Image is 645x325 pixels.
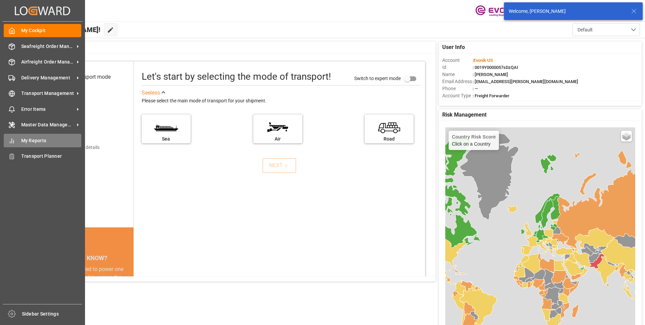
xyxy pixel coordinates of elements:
[452,134,496,147] div: Click on a Country
[21,153,82,160] span: Transport Planner
[578,26,593,33] span: Default
[4,134,81,147] a: My Reports
[269,161,290,170] div: NEXT
[442,64,473,71] span: Id
[473,58,493,63] span: :
[442,92,473,99] span: Account Type
[442,71,473,78] span: Name
[509,8,625,15] div: Welcome, [PERSON_NAME]
[21,27,82,34] span: My Cockpit
[142,89,160,97] div: See less
[621,131,632,142] a: Layers
[474,58,493,63] span: Evonik US
[4,150,81,163] a: Transport Planner
[442,57,473,64] span: Account
[21,121,75,128] span: Master Data Management
[262,158,296,173] button: NEXT
[473,65,518,70] span: : 0019Y0000057sDzQAI
[368,135,410,143] div: Road
[572,23,640,36] button: open menu
[473,93,509,98] span: : Freight Forwarder
[142,97,420,105] div: Please select the main mode of transport for your shipment.
[442,43,465,51] span: User Info
[473,79,578,84] span: : [EMAIL_ADDRESS][PERSON_NAME][DOMAIN_NAME]
[21,90,75,97] span: Transport Management
[473,86,478,91] span: : —
[21,106,75,113] span: Error Items
[442,85,473,92] span: Phone
[22,310,82,318] span: Sidebar Settings
[28,23,101,36] span: Hello [PERSON_NAME]!
[124,265,134,322] button: next slide / item
[21,74,75,81] span: Delivery Management
[21,137,82,144] span: My Reports
[475,5,519,17] img: Evonik-brand-mark-Deep-Purple-RGB.jpeg_1700498283.jpeg
[354,75,401,81] span: Switch to expert mode
[21,43,75,50] span: Seafreight Order Management
[473,72,508,77] span: : [PERSON_NAME]
[4,24,81,37] a: My Cockpit
[452,134,496,140] h4: Country Risk Score
[145,135,187,143] div: Sea
[57,144,100,151] div: Add shipping details
[442,78,473,85] span: Email Address
[21,58,75,66] span: Airfreight Order Management
[257,135,299,143] div: Air
[142,70,331,84] div: Let's start by selecting the mode of transport!
[442,111,486,119] span: Risk Management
